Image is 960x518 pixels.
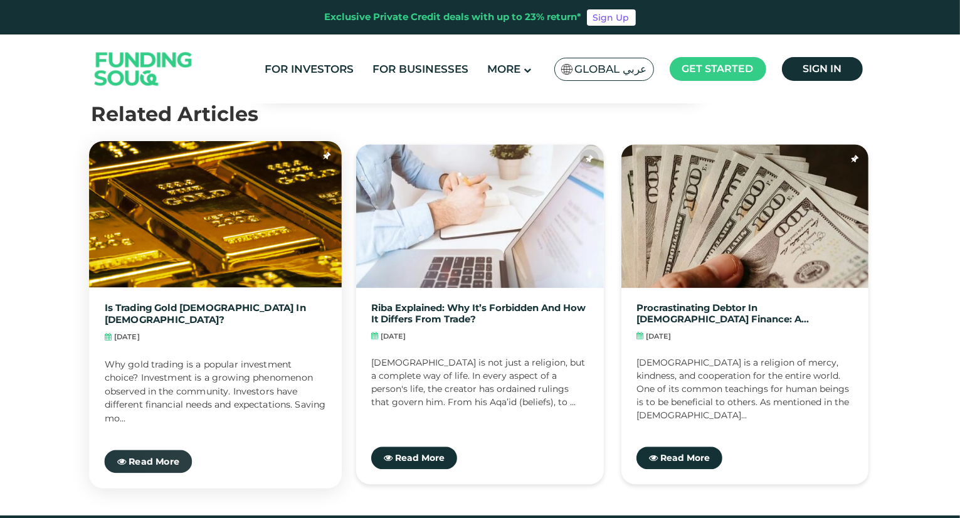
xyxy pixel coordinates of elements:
a: Sign in [782,57,863,81]
img: blogImage [356,144,604,288]
div: Exclusive Private Credit deals with up to 23% return* [325,10,582,24]
img: blogImage [621,144,869,288]
span: [DATE] [381,331,406,342]
div: [DEMOGRAPHIC_DATA] is a religion of mercy, kindness, and cooperation for the entire world. One of... [636,356,854,419]
span: More [487,63,520,75]
span: Global عربي [575,62,647,77]
a: Riba Explained: Why It’s Forbidden and How It Differs from Trade? [371,303,589,325]
a: For Businesses [369,59,472,80]
span: [DATE] [646,331,671,342]
img: Logo [82,38,205,101]
a: Is Trading Gold [DEMOGRAPHIC_DATA] in [DEMOGRAPHIC_DATA]? [104,302,326,325]
img: blogImage [89,140,342,287]
span: Read More [395,452,445,463]
img: SA Flag [561,64,572,75]
span: Read More [129,455,179,467]
span: Sign in [803,63,841,75]
a: Read More [636,447,722,469]
span: Get started [682,63,754,75]
span: Related Articles [92,102,259,126]
a: Sign Up [587,9,636,26]
a: Read More [371,447,457,469]
a: Read More [104,450,192,473]
span: [DATE] [113,331,139,342]
a: For Investors [261,59,357,80]
span: Read More [660,452,710,463]
div: [DEMOGRAPHIC_DATA] is not just a religion, but a complete way of life. In every aspect of a perso... [371,356,589,419]
div: Why gold trading is a popular investment choice? Investment is a growing phenomenon observed in t... [104,357,326,421]
a: Procrastinating Debtor in [DEMOGRAPHIC_DATA] Finance: A [DEMOGRAPHIC_DATA]-Based Guide of debt in... [636,303,854,325]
